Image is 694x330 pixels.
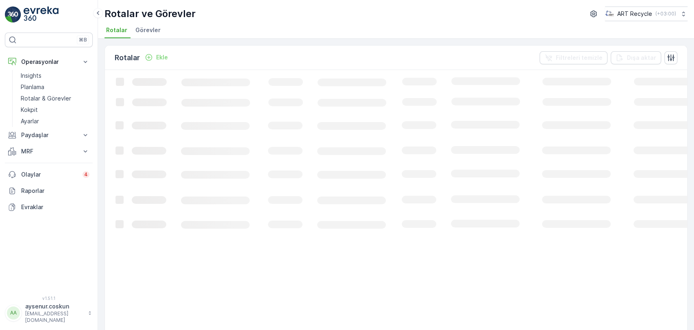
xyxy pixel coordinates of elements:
[605,7,687,21] button: ART Recycle(+03:00)
[156,53,168,61] p: Ekle
[5,54,93,70] button: Operasyonlar
[79,37,87,43] p: ⌘B
[5,143,93,160] button: MRF
[17,104,93,116] a: Kokpit
[21,147,76,155] p: MRF
[605,9,614,18] img: image_23.png
[21,106,38,114] p: Kokpit
[21,83,44,91] p: Planlama
[5,183,93,199] a: Raporlar
[24,7,59,23] img: logo_light-DOdMpM7g.png
[655,11,676,17] p: ( +03:00 )
[540,51,607,64] button: Filtreleri temizle
[25,302,84,310] p: aysenur.coskun
[7,306,20,319] div: AA
[611,51,661,64] button: Dışa aktar
[21,58,76,66] p: Operasyonlar
[84,171,88,178] p: 4
[106,26,127,34] span: Rotalar
[5,302,93,323] button: AAaysenur.coskun[EMAIL_ADDRESS][DOMAIN_NAME]
[17,116,93,127] a: Ayarlar
[5,7,21,23] img: logo
[135,26,161,34] span: Görevler
[115,52,140,63] p: Rotalar
[17,70,93,81] a: Insights
[5,166,93,183] a: Olaylar4
[21,94,71,103] p: Rotalar & Görevler
[17,81,93,93] a: Planlama
[21,187,89,195] p: Raporlar
[17,93,93,104] a: Rotalar & Görevler
[627,54,656,62] p: Dışa aktar
[21,170,78,179] p: Olaylar
[141,52,171,62] button: Ekle
[5,296,93,301] span: v 1.51.1
[21,117,39,125] p: Ayarlar
[104,7,196,20] p: Rotalar ve Görevler
[25,310,84,323] p: [EMAIL_ADDRESS][DOMAIN_NAME]
[21,72,41,80] p: Insights
[21,203,89,211] p: Evraklar
[21,131,76,139] p: Paydaşlar
[5,199,93,215] a: Evraklar
[5,127,93,143] button: Paydaşlar
[556,54,603,62] p: Filtreleri temizle
[617,10,652,18] p: ART Recycle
